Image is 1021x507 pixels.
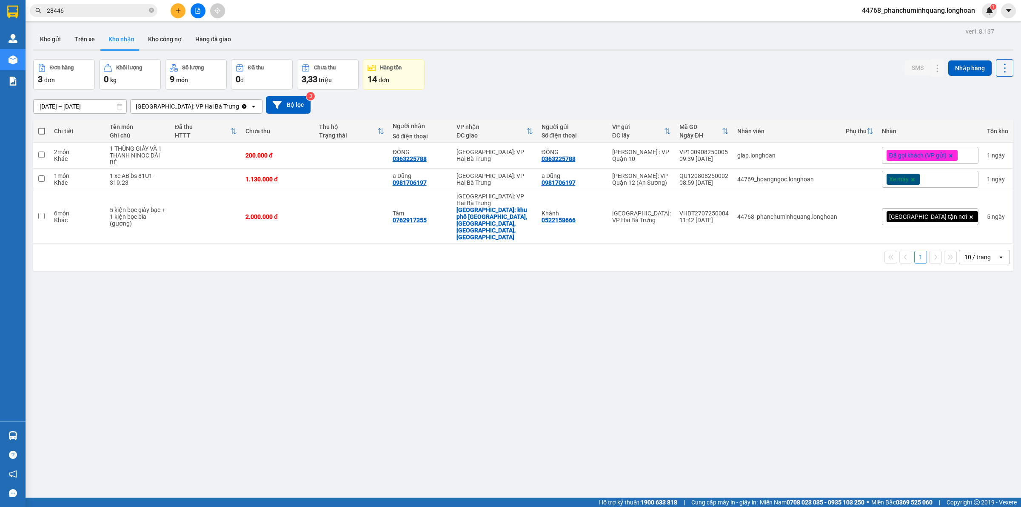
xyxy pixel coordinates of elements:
input: Select a date range. [34,100,126,113]
div: Hàng tồn [380,65,402,71]
span: Miền Nam [760,498,864,507]
div: 0363225788 [393,155,427,162]
div: VP100908250005 [679,149,729,155]
span: đơn [379,77,389,83]
span: triệu [319,77,332,83]
div: 10 / trang [964,253,991,261]
button: 1 [914,251,927,264]
div: 200.000 đ [245,152,311,159]
div: Ghi chú [110,132,166,139]
button: plus [171,3,185,18]
div: Số điện thoại [542,132,604,139]
div: Người gửi [542,123,604,130]
svg: open [250,103,257,110]
th: Toggle SortBy [841,120,878,143]
img: warehouse-icon [9,55,17,64]
div: Chưa thu [314,65,336,71]
div: [GEOGRAPHIC_DATA]: VP Hai Bà Trưng [456,149,533,162]
span: caret-down [1005,7,1012,14]
div: [PERSON_NAME]: VP Quận 12 (An Sương) [612,172,671,186]
div: Tồn kho [987,128,1008,135]
div: 1.130.000 đ [245,176,311,183]
span: aim [214,8,220,14]
div: Trạng thái [319,132,377,139]
th: Toggle SortBy [608,120,675,143]
div: Nhãn [882,128,978,135]
button: Đơn hàng3đơn [33,59,95,90]
div: giap.longhoan [737,152,837,159]
div: Tâm [393,210,448,217]
div: Người nhận [393,123,448,129]
button: Kho nhận [102,29,141,49]
div: Khác [54,155,101,162]
span: message [9,489,17,497]
div: 6 món [54,210,101,217]
div: QU120808250002 [679,172,729,179]
img: icon-new-feature [986,7,993,14]
div: 2.000.000 đ [245,213,311,220]
div: Chi tiết [54,128,101,135]
div: Đơn hàng [50,65,74,71]
span: món [176,77,188,83]
span: ngày [992,213,1005,220]
div: 0522158666 [542,217,576,223]
span: plus [175,8,181,14]
span: ⚪️ [867,501,869,504]
span: question-circle [9,451,17,459]
strong: 1900 633 818 [641,499,677,506]
img: solution-icon [9,77,17,86]
span: Miền Bắc [871,498,933,507]
sup: 3 [306,92,315,100]
div: Giao: khu phố hựu thành, hựu thành, trà ôn, vĩnh long [456,206,533,241]
span: search [35,8,41,14]
button: Kho công nợ [141,29,188,49]
div: Số lượng [182,65,204,71]
span: | [939,498,940,507]
div: 2 món [54,149,101,155]
div: Số điện thoại [393,133,448,140]
span: Xe máy [889,175,909,183]
div: Mã GD [679,123,722,130]
span: 0 [236,74,240,84]
button: Hàng đã giao [188,29,238,49]
button: Bộ lọc [266,96,311,114]
div: Khác [54,179,101,186]
span: đơn [44,77,55,83]
div: VP nhận [456,123,526,130]
span: Hỗ trợ kỹ thuật: [599,498,677,507]
span: Cung cấp máy in - giấy in: [691,498,758,507]
div: 1 [987,176,1008,183]
div: 09:39 [DATE] [679,155,729,162]
span: 1 [992,4,995,10]
span: 9 [170,74,174,84]
div: VHBT2707250004 [679,210,729,217]
button: Kho gửi [33,29,68,49]
div: ver 1.8.137 [966,27,994,36]
div: 44769_hoangngoc.longhoan [737,176,837,183]
strong: 0369 525 060 [896,499,933,506]
div: a Dũng [542,172,604,179]
div: 5 kiện bọc giấy bạc + 1 kiện bọc bìa (gương) [110,206,166,227]
button: Chưa thu3,33 triệu [297,59,359,90]
div: 0981706197 [393,179,427,186]
span: kg [110,77,117,83]
div: 44768_phanchuminhquang.longhoan [737,213,837,220]
button: Khối lượng0kg [99,59,161,90]
span: notification [9,470,17,478]
div: [GEOGRAPHIC_DATA]: VP Hai Bà Trưng [456,193,533,206]
div: Đã thu [248,65,264,71]
div: Đã thu [175,123,230,130]
span: ngày [992,176,1005,183]
th: Toggle SortBy [315,120,388,143]
input: Selected Hà Nội: VP Hai Bà Trưng. [240,102,241,111]
div: [GEOGRAPHIC_DATA]: VP Hai Bà Trưng [456,172,533,186]
span: copyright [974,499,980,505]
div: 1 xe AB bs 81U1-319.23 [110,172,166,186]
div: [PERSON_NAME] : VP Quận 10 [612,149,671,162]
div: 1 [987,152,1008,159]
span: 0 [104,74,108,84]
span: Đã gọi khách (VP gửi) [889,152,947,159]
button: caret-down [1001,3,1016,18]
button: aim [210,3,225,18]
div: Tên món [110,123,166,130]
